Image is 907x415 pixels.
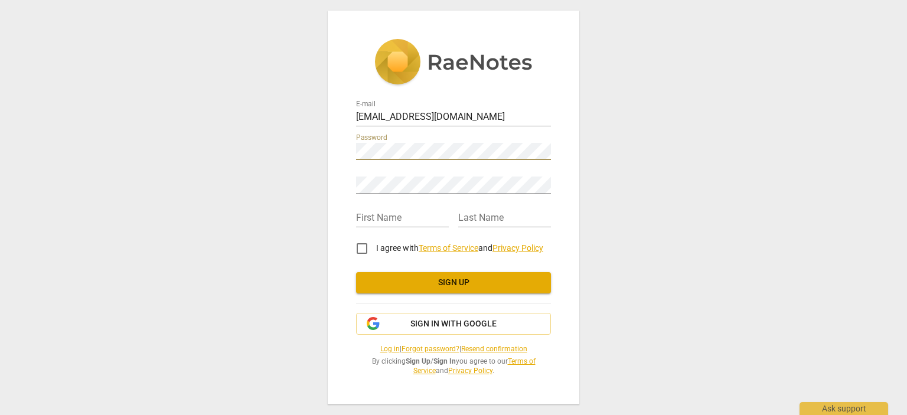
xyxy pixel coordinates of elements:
span: Sign in with Google [410,318,497,330]
span: Sign up [366,277,541,289]
img: 5ac2273c67554f335776073100b6d88f.svg [374,39,533,87]
label: E-mail [356,100,376,107]
div: Ask support [800,402,888,415]
span: | | [356,344,551,354]
a: Log in [380,345,400,353]
b: Sign Up [406,357,430,365]
a: Terms of Service [413,357,536,375]
span: By clicking / you agree to our and . [356,357,551,376]
button: Sign in with Google [356,313,551,335]
b: Sign In [433,357,456,365]
a: Privacy Policy [448,367,492,375]
span: I agree with and [376,243,543,253]
button: Sign up [356,272,551,293]
a: Forgot password? [402,345,459,353]
a: Resend confirmation [461,345,527,353]
label: Password [356,134,387,141]
a: Privacy Policy [492,243,543,253]
a: Terms of Service [419,243,478,253]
